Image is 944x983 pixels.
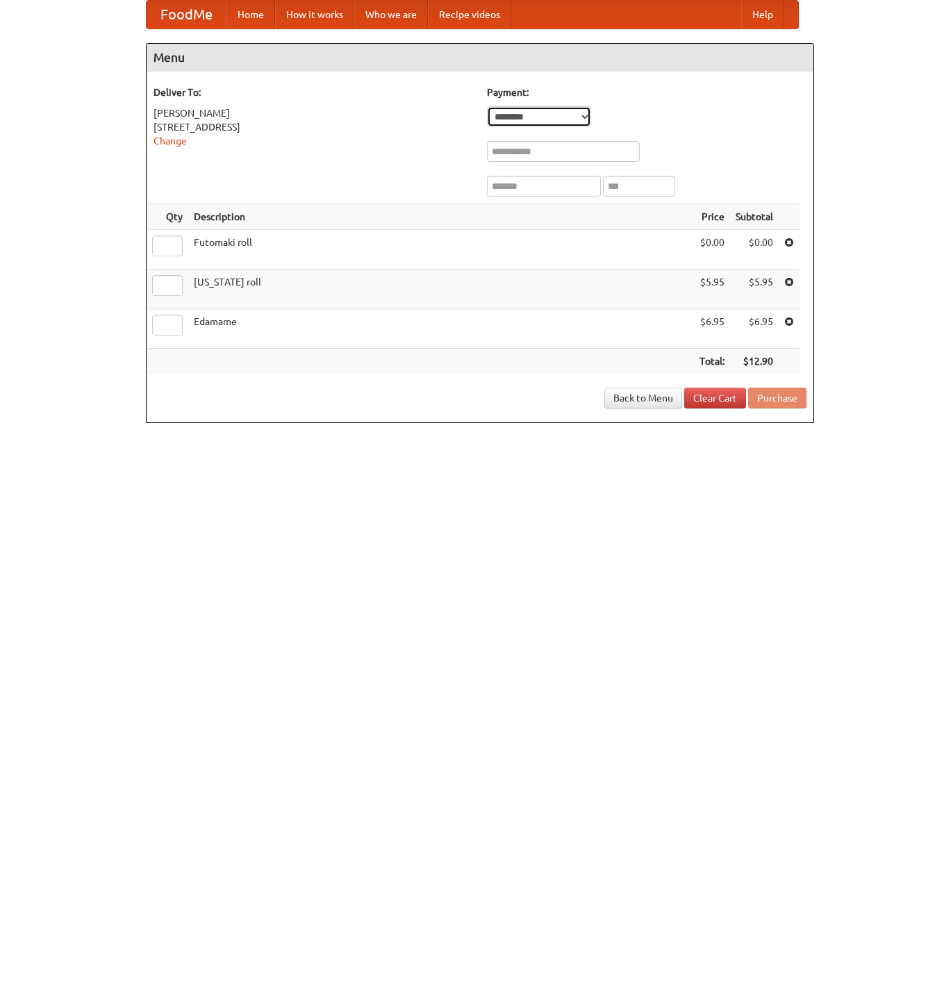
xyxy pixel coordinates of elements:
td: $5.95 [694,270,730,309]
a: Recipe videos [428,1,511,28]
td: $0.00 [730,230,779,270]
td: Futomaki roll [188,230,694,270]
button: Purchase [748,388,806,408]
a: Home [226,1,275,28]
a: Change [154,135,187,147]
td: [US_STATE] roll [188,270,694,309]
a: Clear Cart [684,388,746,408]
td: $5.95 [730,270,779,309]
h5: Deliver To: [154,85,473,99]
th: Subtotal [730,204,779,230]
th: Description [188,204,694,230]
a: FoodMe [147,1,226,28]
th: Qty [147,204,188,230]
a: How it works [275,1,354,28]
div: [PERSON_NAME] [154,106,473,120]
th: $12.90 [730,349,779,374]
a: Back to Menu [604,388,682,408]
td: Edamame [188,309,694,349]
th: Total: [694,349,730,374]
a: Help [741,1,784,28]
h4: Menu [147,44,813,72]
div: [STREET_ADDRESS] [154,120,473,134]
h5: Payment: [487,85,806,99]
a: Who we are [354,1,428,28]
td: $6.95 [730,309,779,349]
td: $6.95 [694,309,730,349]
th: Price [694,204,730,230]
td: $0.00 [694,230,730,270]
